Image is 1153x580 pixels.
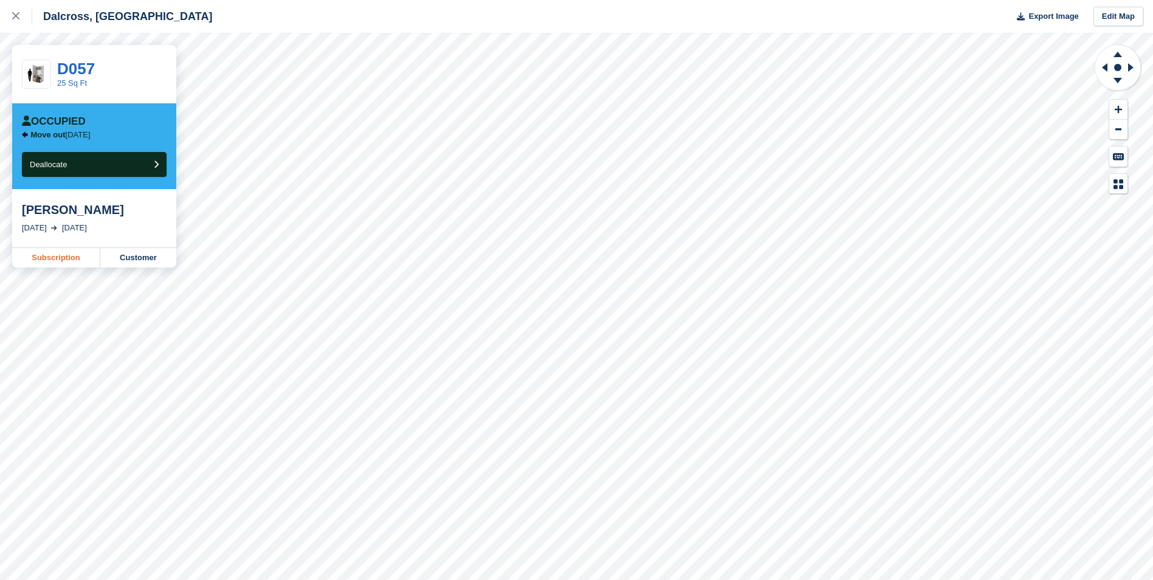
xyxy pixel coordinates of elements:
div: Occupied [22,116,86,128]
span: Deallocate [30,160,67,169]
a: Customer [100,248,176,268]
div: [DATE] [22,222,47,234]
img: arrow-right-light-icn-cde0832a797a2874e46488d9cf13f60e5c3a73dbe684e267c42b8395dfbc2abf.svg [51,226,57,230]
button: Deallocate [22,152,167,177]
button: Zoom In [1109,100,1127,120]
a: 25 Sq Ft [57,78,87,88]
p: [DATE] [31,130,91,140]
button: Zoom Out [1109,120,1127,140]
div: Dalcross, [GEOGRAPHIC_DATA] [32,9,212,24]
div: [DATE] [62,222,87,234]
button: Map Legend [1109,174,1127,194]
button: Keyboard Shortcuts [1109,147,1127,167]
img: arrow-left-icn-90495f2de72eb5bd0bd1c3c35deca35cc13f817d75bef06ecd7c0b315636ce7e.svg [22,131,28,138]
img: 15-sqft-unit.jpg [22,64,50,85]
div: [PERSON_NAME] [22,202,167,217]
a: Subscription [12,248,100,268]
button: Export Image [1010,7,1079,27]
a: D057 [57,60,95,78]
a: Edit Map [1093,7,1143,27]
span: Move out [31,130,66,139]
span: Export Image [1028,10,1078,22]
